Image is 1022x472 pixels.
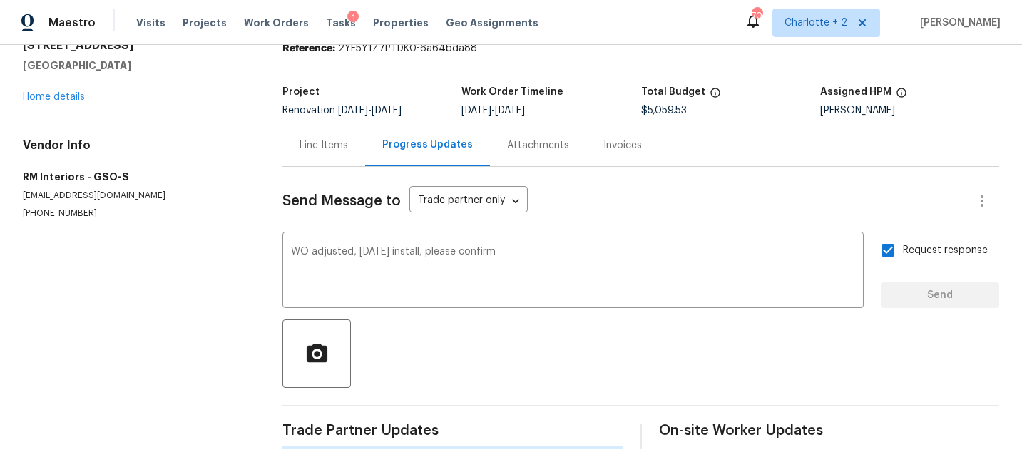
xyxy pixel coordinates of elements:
[23,190,248,202] p: [EMAIL_ADDRESS][DOMAIN_NAME]
[48,16,96,30] span: Maestro
[282,424,623,438] span: Trade Partner Updates
[710,87,721,106] span: The total cost of line items that have been proposed by Opendoor. This sum includes line items th...
[23,58,248,73] h5: [GEOGRAPHIC_DATA]
[291,247,855,297] textarea: WO adjusted, [DATE] install, please confirm
[507,138,569,153] div: Attachments
[282,106,402,116] span: Renovation
[903,243,988,258] span: Request response
[282,41,999,56] div: 2YF5Y1Z7PTDK0-6a64bda88
[282,87,320,97] h5: Project
[461,106,491,116] span: [DATE]
[659,424,1000,438] span: On-site Worker Updates
[23,138,248,153] h4: Vendor Info
[23,170,248,184] h5: RM Interiors - GSO-S
[282,43,335,53] b: Reference:
[461,106,525,116] span: -
[338,106,402,116] span: -
[23,207,248,220] p: [PHONE_NUMBER]
[752,9,762,23] div: 70
[326,18,356,28] span: Tasks
[338,106,368,116] span: [DATE]
[461,87,563,97] h5: Work Order Timeline
[136,16,165,30] span: Visits
[446,16,538,30] span: Geo Assignments
[641,87,705,97] h5: Total Budget
[373,16,429,30] span: Properties
[785,16,847,30] span: Charlotte + 2
[300,138,348,153] div: Line Items
[820,106,999,116] div: [PERSON_NAME]
[820,87,891,97] h5: Assigned HPM
[244,16,309,30] span: Work Orders
[183,16,227,30] span: Projects
[641,106,687,116] span: $5,059.53
[409,190,528,213] div: Trade partner only
[347,11,359,25] div: 1
[382,138,473,152] div: Progress Updates
[282,194,401,208] span: Send Message to
[603,138,642,153] div: Invoices
[914,16,1001,30] span: [PERSON_NAME]
[372,106,402,116] span: [DATE]
[495,106,525,116] span: [DATE]
[23,92,85,102] a: Home details
[23,39,248,53] h2: [STREET_ADDRESS]
[896,87,907,106] span: The hpm assigned to this work order.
